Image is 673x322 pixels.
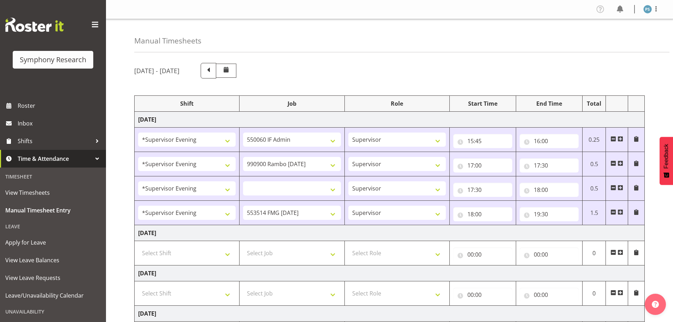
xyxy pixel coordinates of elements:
[2,234,104,251] a: Apply for Leave
[520,207,579,221] input: Click to select...
[453,134,512,148] input: Click to select...
[453,99,512,108] div: Start Time
[453,158,512,172] input: Click to select...
[643,5,652,13] img: paul-s-stoneham1982.jpg
[663,144,669,169] span: Feedback
[520,134,579,148] input: Click to select...
[243,99,341,108] div: Job
[520,288,579,302] input: Click to select...
[135,265,645,281] td: [DATE]
[20,54,86,65] div: Symphony Research
[5,237,101,248] span: Apply for Leave
[5,187,101,198] span: View Timesheets
[582,176,606,201] td: 0.5
[520,247,579,262] input: Click to select...
[453,288,512,302] input: Click to select...
[582,201,606,225] td: 1.5
[2,304,104,319] div: Unavailability
[5,18,64,32] img: Rosterit website logo
[520,158,579,172] input: Click to select...
[18,118,102,129] span: Inbox
[135,225,645,241] td: [DATE]
[18,153,92,164] span: Time & Attendance
[582,128,606,152] td: 0.25
[5,290,101,301] span: Leave/Unavailability Calendar
[520,183,579,197] input: Click to select...
[135,306,645,322] td: [DATE]
[582,281,606,306] td: 0
[2,169,104,184] div: Timesheet
[520,99,579,108] div: End Time
[5,255,101,265] span: View Leave Balances
[18,136,92,146] span: Shifts
[2,269,104,287] a: View Leave Requests
[135,112,645,128] td: [DATE]
[134,37,201,45] h4: Manual Timesheets
[453,207,512,221] input: Click to select...
[453,247,512,262] input: Click to select...
[582,152,606,176] td: 0.5
[2,219,104,234] div: Leave
[2,287,104,304] a: Leave/Unavailability Calendar
[5,273,101,283] span: View Leave Requests
[5,205,101,216] span: Manual Timesheet Entry
[2,251,104,269] a: View Leave Balances
[660,137,673,185] button: Feedback - Show survey
[2,184,104,201] a: View Timesheets
[2,201,104,219] a: Manual Timesheet Entry
[586,99,602,108] div: Total
[18,100,102,111] span: Roster
[138,99,236,108] div: Shift
[348,99,446,108] div: Role
[652,301,659,308] img: help-xxl-2.png
[134,67,179,75] h5: [DATE] - [DATE]
[453,183,512,197] input: Click to select...
[582,241,606,265] td: 0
